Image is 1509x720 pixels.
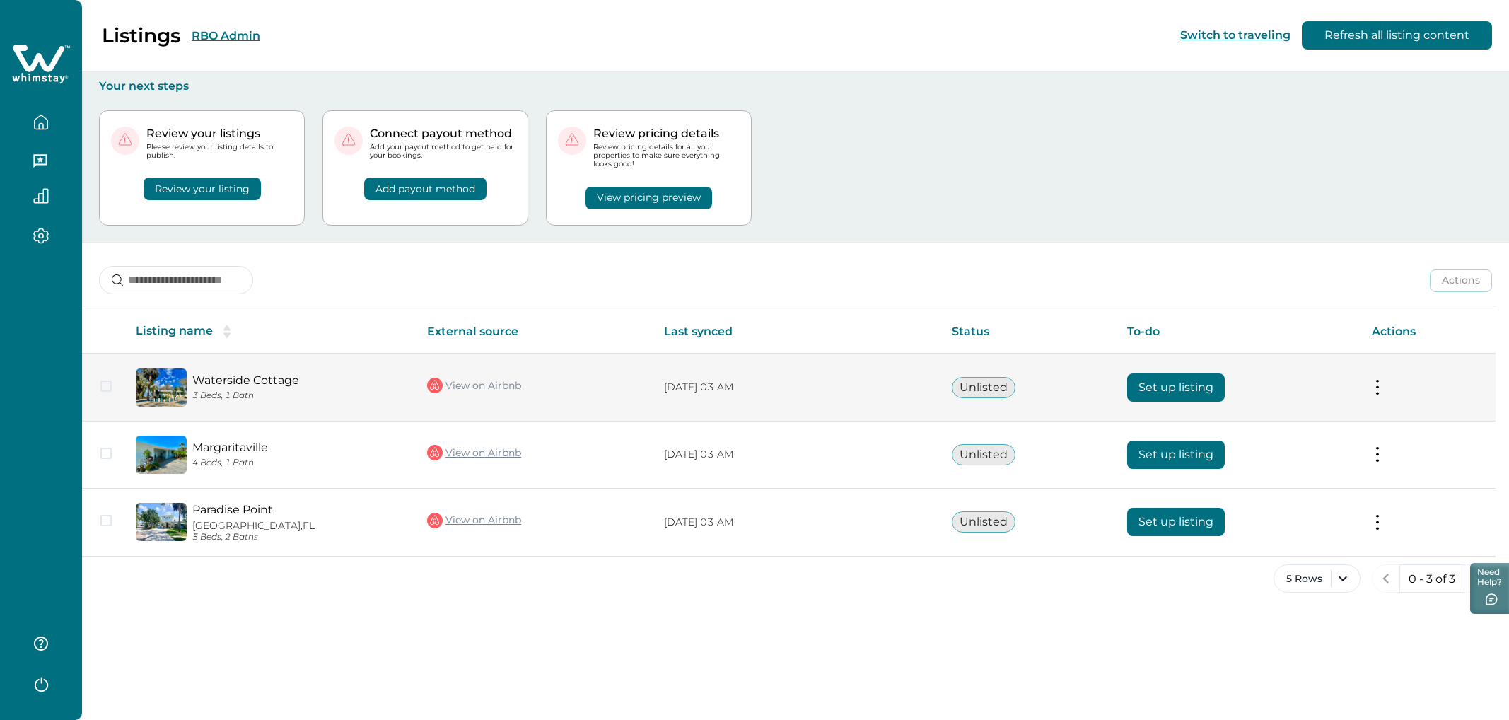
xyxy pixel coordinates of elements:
[427,511,521,530] a: View on Airbnb
[427,376,521,395] a: View on Airbnb
[1430,269,1492,292] button: Actions
[1116,310,1361,354] th: To-do
[1361,310,1496,354] th: Actions
[664,448,929,462] p: [DATE] 03 AM
[416,310,653,354] th: External source
[192,29,260,42] button: RBO Admin
[192,458,404,468] p: 4 Beds, 1 Bath
[192,520,404,532] p: [GEOGRAPHIC_DATA], FL
[370,143,516,160] p: Add your payout method to get paid for your bookings.
[585,187,712,209] button: View pricing preview
[1127,373,1225,402] button: Set up listing
[146,143,293,160] p: Please review your listing details to publish.
[1464,564,1492,593] button: next page
[952,511,1015,533] button: Unlisted
[952,377,1015,398] button: Unlisted
[192,441,404,454] a: Margaritaville
[146,127,293,141] p: Review your listings
[593,143,740,169] p: Review pricing details for all your properties to make sure everything looks good!
[1302,21,1492,50] button: Refresh all listing content
[1372,564,1400,593] button: previous page
[940,310,1116,354] th: Status
[364,178,487,200] button: Add payout method
[192,532,404,542] p: 5 Beds, 2 Baths
[653,310,940,354] th: Last synced
[144,178,261,200] button: Review your listing
[1127,441,1225,469] button: Set up listing
[99,79,1492,93] p: Your next steps
[124,310,416,354] th: Listing name
[664,381,929,395] p: [DATE] 03 AM
[664,516,929,530] p: [DATE] 03 AM
[192,373,404,387] a: Waterside Cottage
[136,368,187,407] img: propertyImage_Waterside Cottage
[1180,28,1290,42] button: Switch to traveling
[1127,508,1225,536] button: Set up listing
[1399,564,1464,593] button: 0 - 3 of 3
[593,127,740,141] p: Review pricing details
[192,390,404,401] p: 3 Beds, 1 Bath
[192,503,404,516] a: Paradise Point
[370,127,516,141] p: Connect payout method
[102,23,180,47] p: Listings
[136,436,187,474] img: propertyImage_Margaritaville
[427,443,521,462] a: View on Airbnb
[213,325,241,339] button: sorting
[136,503,187,541] img: propertyImage_Paradise Point
[1409,572,1455,586] p: 0 - 3 of 3
[1274,564,1361,593] button: 5 Rows
[952,444,1015,465] button: Unlisted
